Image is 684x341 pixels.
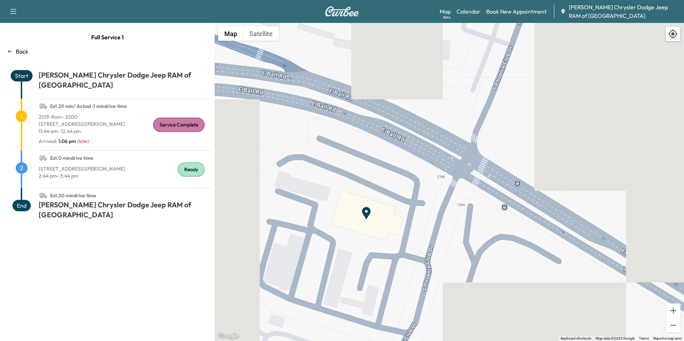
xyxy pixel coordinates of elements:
[77,138,89,144] span: ( late )
[443,15,451,20] div: Beta
[16,110,27,122] span: 1
[50,103,127,109] span: Est. 29 min / Actual : 1 min drive time
[216,332,240,341] a: Open this area in Google Maps (opens a new window)
[666,303,680,318] button: Zoom in
[39,200,210,223] h1: [PERSON_NAME] Chrysler Dodge Jeep RAM of [GEOGRAPHIC_DATA]
[39,128,210,135] p: 11:44 am - 12:44 pm
[456,7,480,16] a: Calendar
[639,336,649,340] a: Terms (opens in new tab)
[216,332,240,341] img: Google
[50,192,96,199] span: Est. 30 min drive time
[39,113,210,120] p: 2019 - Ram - 2500
[16,47,28,56] p: Back
[39,165,210,172] p: [STREET_ADDRESS][PERSON_NAME]
[13,200,31,211] span: End
[486,7,547,16] a: Book New Appointment
[596,336,635,340] span: Map data ©2025 Google
[91,30,124,44] span: Full Service 1
[11,70,33,81] span: Start
[16,162,28,174] span: 2
[653,336,682,340] a: Report a map error
[666,318,680,332] button: Zoom out
[39,172,210,179] p: 2:44 pm - 3:44 pm
[561,336,591,341] button: Keyboard shortcuts
[243,26,279,41] button: Show satellite imagery
[178,162,205,177] div: Ready
[153,118,205,132] div: Service Complete
[58,138,76,144] span: 1:06 pm
[440,7,451,16] a: MapBeta
[218,26,243,41] button: Show street map
[39,138,76,145] p: Arrived :
[569,3,678,20] span: [PERSON_NAME] Chrysler Dodge Jeep RAM of [GEOGRAPHIC_DATA]
[50,155,93,161] span: Est. 0 min drive time
[39,70,210,93] h1: [PERSON_NAME] Chrysler Dodge Jeep RAM of [GEOGRAPHIC_DATA]
[665,26,680,41] div: Recenter map
[39,120,210,128] p: [STREET_ADDRESS][PERSON_NAME]
[359,202,373,217] gmp-advanced-marker: End Point
[325,6,359,16] img: Curbee Logo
